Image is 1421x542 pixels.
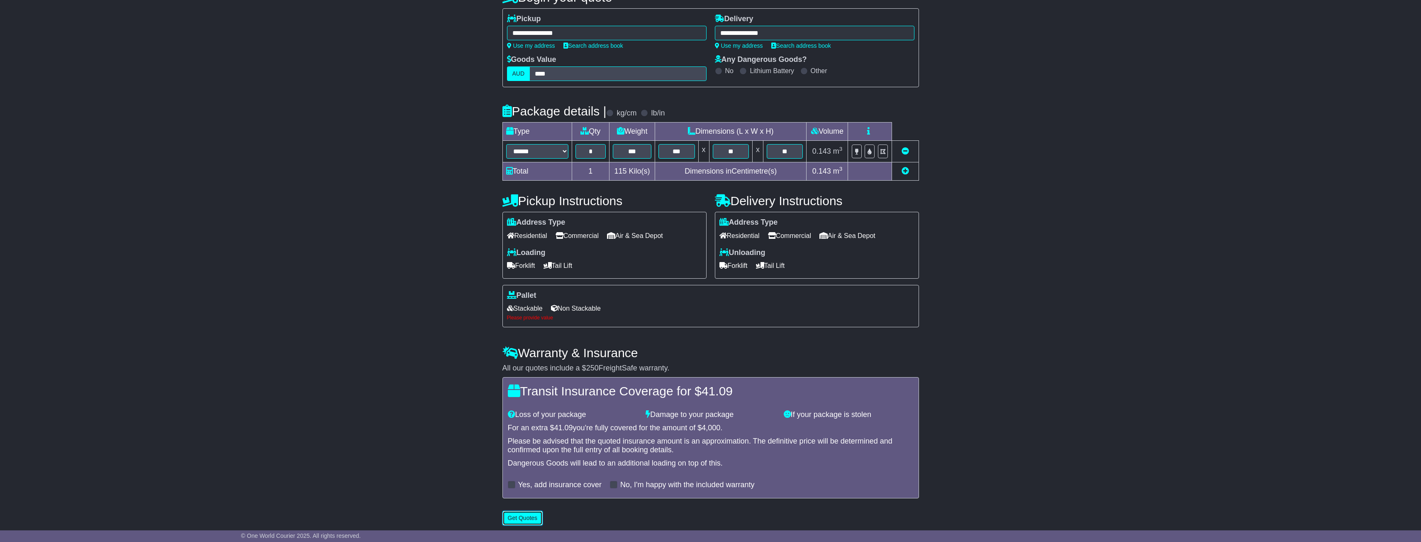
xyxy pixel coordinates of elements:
span: 41.09 [702,384,733,398]
span: Non Stackable [551,302,601,315]
sup: 3 [839,166,843,172]
h4: Package details | [502,104,607,118]
div: Please provide value [507,315,914,321]
label: Loading [507,248,546,258]
label: Goods Value [507,55,556,64]
label: Address Type [507,218,565,227]
label: Pickup [507,15,541,24]
span: Forklift [719,259,748,272]
td: Dimensions (L x W x H) [655,123,807,141]
h4: Delivery Instructions [715,194,919,208]
div: Loss of your package [504,410,642,419]
a: Use my address [507,42,555,49]
label: Yes, add insurance cover [518,481,602,490]
span: 0.143 [812,147,831,155]
button: Get Quotes [502,511,543,525]
span: Forklift [507,259,535,272]
span: Residential [507,229,547,242]
label: Pallet [507,291,536,300]
td: Dimensions in Centimetre(s) [655,162,807,181]
span: m [833,167,843,175]
sup: 3 [839,146,843,152]
a: Search address book [563,42,623,49]
span: Air & Sea Depot [607,229,663,242]
span: Tail Lift [544,259,573,272]
td: Weight [609,123,655,141]
label: Unloading [719,248,765,258]
label: Delivery [715,15,753,24]
span: © One World Courier 2025. All rights reserved. [241,532,361,539]
div: All our quotes include a $ FreightSafe warranty. [502,364,919,373]
td: Volume [807,123,848,141]
label: Lithium Battery [750,67,794,75]
div: For an extra $ you're fully covered for the amount of $ . [508,424,914,433]
span: 41.09 [554,424,573,432]
td: Type [502,123,572,141]
span: Stackable [507,302,543,315]
div: Dangerous Goods will lead to an additional loading on top of this. [508,459,914,468]
span: Air & Sea Depot [819,229,875,242]
label: Any Dangerous Goods? [715,55,807,64]
h4: Pickup Instructions [502,194,707,208]
a: Use my address [715,42,763,49]
td: Kilo(s) [609,162,655,181]
td: Qty [572,123,609,141]
td: Total [502,162,572,181]
span: 4,000 [702,424,720,432]
label: Address Type [719,218,778,227]
td: 1 [572,162,609,181]
span: Commercial [768,229,811,242]
label: No [725,67,734,75]
div: Please be advised that the quoted insurance amount is an approximation. The definitive price will... [508,437,914,455]
td: x [752,141,763,162]
td: x [698,141,709,162]
a: Add new item [902,167,909,175]
h4: Transit Insurance Coverage for $ [508,384,914,398]
h4: Warranty & Insurance [502,346,919,360]
div: If your package is stolen [780,410,918,419]
label: lb/in [651,109,665,118]
span: Residential [719,229,760,242]
label: AUD [507,66,530,81]
label: kg/cm [617,109,636,118]
label: No, I'm happy with the included warranty [620,481,755,490]
span: 250 [586,364,599,372]
div: Damage to your package [641,410,780,419]
span: Commercial [556,229,599,242]
a: Search address book [771,42,831,49]
label: Other [811,67,827,75]
span: m [833,147,843,155]
span: 115 [614,167,627,175]
span: Tail Lift [756,259,785,272]
a: Remove this item [902,147,909,155]
span: 0.143 [812,167,831,175]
